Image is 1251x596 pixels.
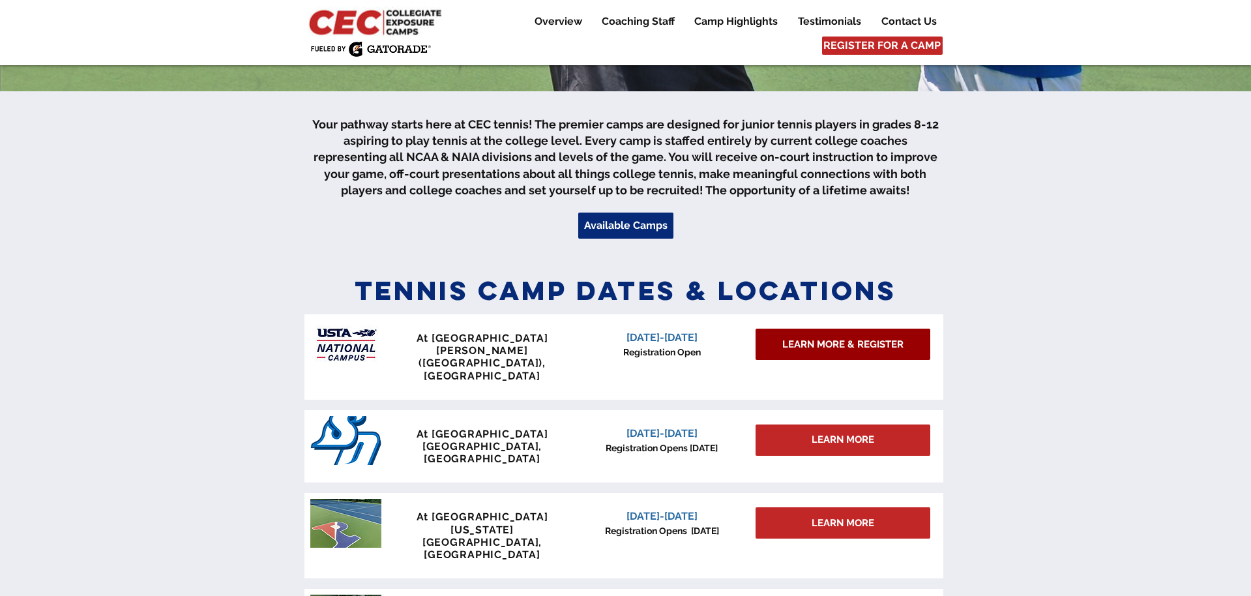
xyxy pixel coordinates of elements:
[592,14,684,29] a: Coaching Staff
[310,320,381,369] img: USTA Campus image_edited.jpg
[684,14,787,29] a: Camp Highlights
[756,329,930,360] a: LEARN MORE & REGISTER
[756,425,930,456] div: LEARN MORE
[606,443,718,453] span: Registration Opens [DATE]
[605,526,719,536] span: Registration Opens [DATE]
[812,433,874,447] span: LEARN MORE
[756,507,930,539] a: LEARN MORE
[623,347,701,357] span: Registration Open
[812,516,874,530] span: LEARN MORE
[417,428,548,440] span: At [GEOGRAPHIC_DATA]
[310,499,381,548] img: penn tennis courts with logo.jpeg
[310,41,431,57] img: Fueled by Gatorade.png
[528,14,589,29] p: Overview
[422,536,542,561] span: [GEOGRAPHIC_DATA], [GEOGRAPHIC_DATA]
[515,14,946,29] nav: Site
[419,344,546,381] span: [PERSON_NAME] ([GEOGRAPHIC_DATA]), [GEOGRAPHIC_DATA]
[626,427,698,440] span: [DATE]-[DATE]
[875,14,943,29] p: Contact Us
[791,14,868,29] p: Testimonials
[417,511,548,535] span: At [GEOGRAPHIC_DATA][US_STATE]
[422,440,542,465] span: [GEOGRAPHIC_DATA], [GEOGRAPHIC_DATA]
[788,14,871,29] a: Testimonials
[584,218,668,233] span: Available Camps
[312,117,939,197] span: Your pathway starts here at CEC tennis! The premier camps are designed for junior tennis players ...
[626,331,698,344] span: [DATE]-[DATE]
[306,7,447,37] img: CEC Logo Primary_edited.jpg
[525,14,591,29] a: Overview
[823,38,941,53] span: REGISTER FOR A CAMP
[595,14,681,29] p: Coaching Staff
[578,213,673,239] a: Available Camps
[822,37,943,55] a: REGISTER FOR A CAMP
[355,274,897,307] span: Tennis Camp Dates & Locations
[688,14,784,29] p: Camp Highlights
[626,510,698,522] span: [DATE]-[DATE]
[872,14,946,29] a: Contact Us
[310,416,381,465] img: San_Diego_Toreros_logo.png
[417,332,548,344] span: At [GEOGRAPHIC_DATA]
[782,338,904,351] span: LEARN MORE & REGISTER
